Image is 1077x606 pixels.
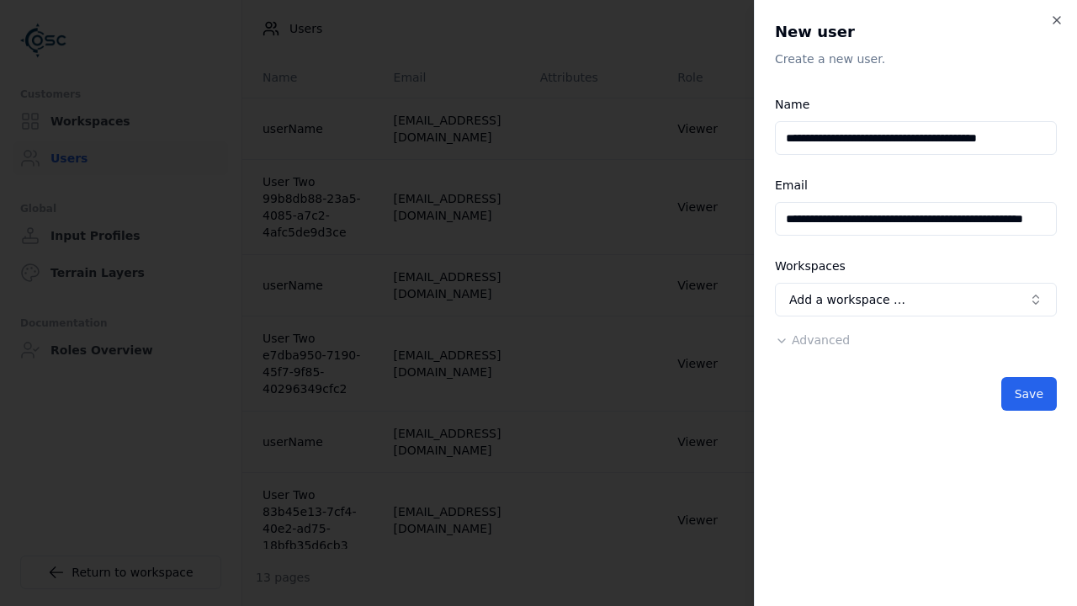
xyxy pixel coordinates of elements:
[775,259,846,273] label: Workspaces
[775,332,850,348] button: Advanced
[775,20,1057,44] h2: New user
[792,333,850,347] span: Advanced
[775,50,1057,67] p: Create a new user.
[775,178,808,192] label: Email
[1001,377,1057,411] button: Save
[789,291,905,308] span: Add a workspace …
[775,98,809,111] label: Name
